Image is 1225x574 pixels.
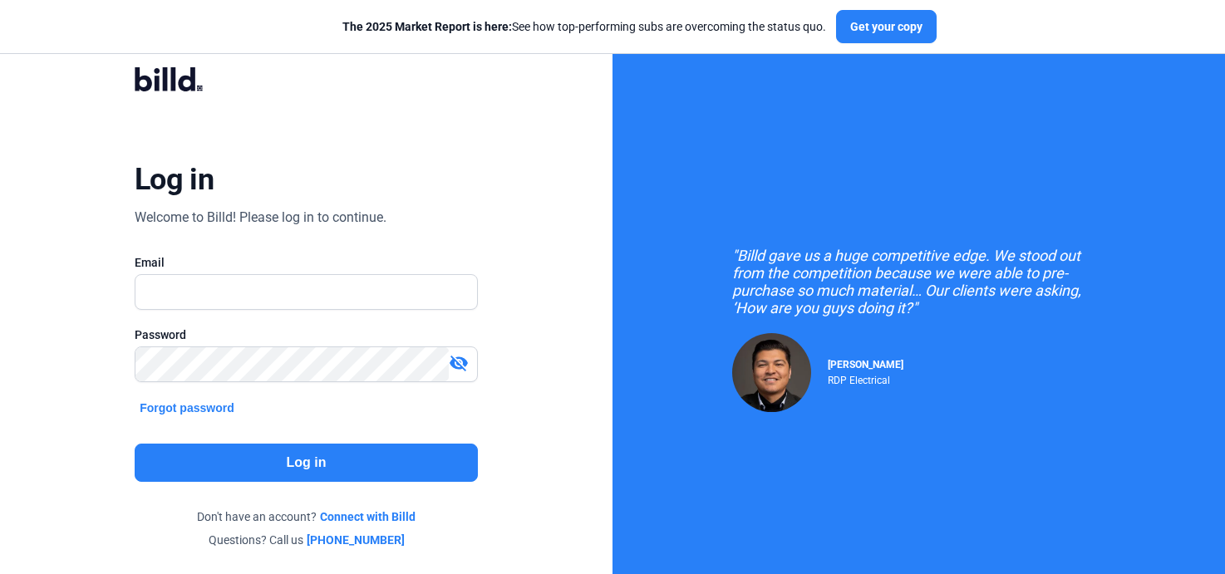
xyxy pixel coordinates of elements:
[135,326,478,343] div: Password
[307,532,405,548] a: [PHONE_NUMBER]
[135,399,239,417] button: Forgot password
[828,359,903,370] span: [PERSON_NAME]
[135,161,214,198] div: Log in
[135,444,478,482] button: Log in
[342,20,512,33] span: The 2025 Market Report is here:
[135,208,386,228] div: Welcome to Billd! Please log in to continue.
[449,353,469,373] mat-icon: visibility_off
[135,532,478,548] div: Questions? Call us
[732,333,811,412] img: Raul Pacheco
[732,247,1106,316] div: "Billd gave us a huge competitive edge. We stood out from the competition because we were able to...
[135,254,478,271] div: Email
[320,508,416,525] a: Connect with Billd
[828,370,903,386] div: RDP Electrical
[135,508,478,525] div: Don't have an account?
[836,10,937,43] button: Get your copy
[342,18,826,35] div: See how top-performing subs are overcoming the status quo.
